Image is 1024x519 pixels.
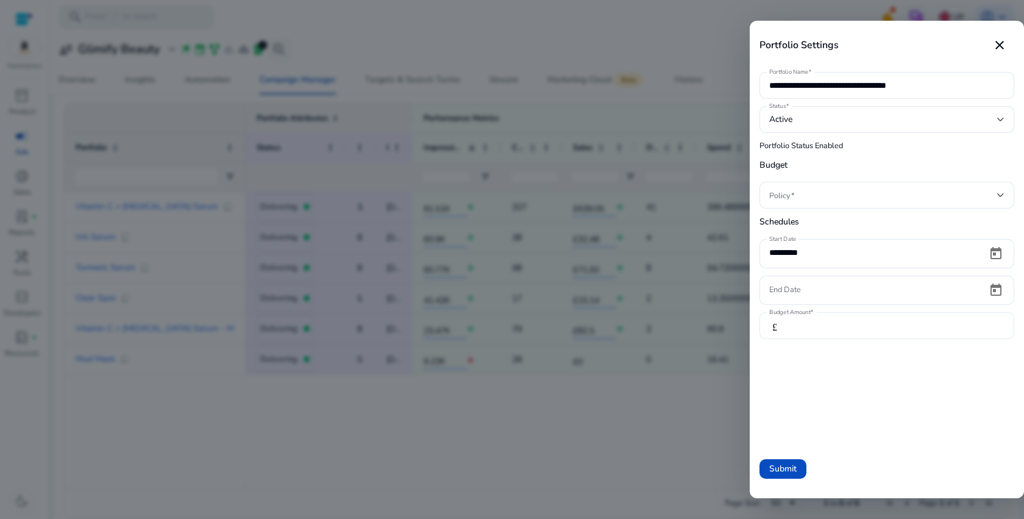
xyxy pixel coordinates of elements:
h5: Schedules [759,216,1014,228]
h4: Portfolio Settings [759,40,839,51]
button: Open calendar [981,276,1011,305]
h5: Budget [759,159,1014,171]
mat-label: Portfolio Name [769,68,809,76]
button: close dialog [985,30,1014,60]
form: Portfolio Status Enabled [759,70,1014,440]
button: Open calendar [981,239,1011,268]
button: Submit [759,459,806,479]
mat-icon: £ [761,321,789,331]
mat-label: Start Date [769,235,796,243]
span: Submit [769,462,797,475]
mat-label: Status [769,102,786,110]
mat-label: Budget Amount [769,308,811,317]
mat-icon: close [992,38,1007,52]
span: Active [769,113,792,125]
